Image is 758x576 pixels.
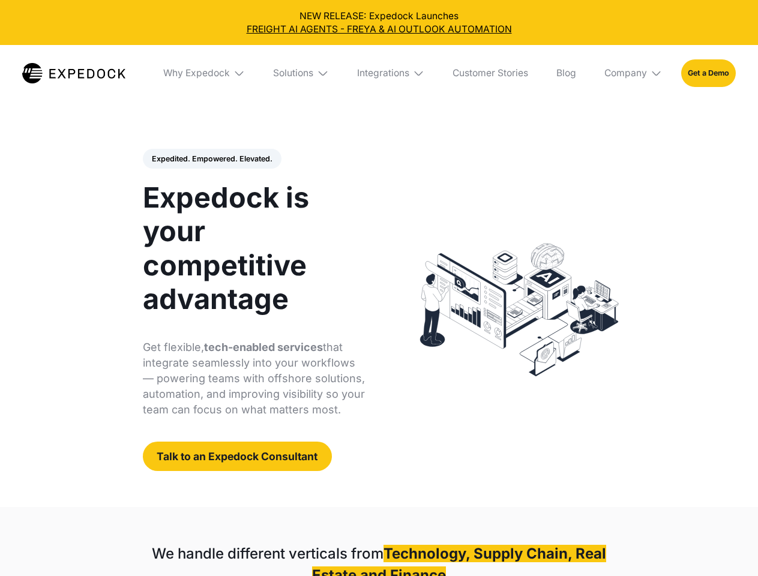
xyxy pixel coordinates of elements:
div: NEW RELEASE: Expedock Launches [10,10,749,36]
div: Why Expedock [154,45,254,101]
a: Talk to an Expedock Consultant [143,442,332,471]
div: Company [604,67,647,79]
div: Integrations [357,67,409,79]
div: Solutions [264,45,338,101]
div: Company [595,45,672,101]
a: FREIGHT AI AGENTS - FREYA & AI OUTLOOK AUTOMATION [10,23,749,36]
strong: tech-enabled services [204,341,323,353]
p: Get flexible, that integrate seamlessly into your workflows — powering teams with offshore soluti... [143,340,365,418]
h1: Expedock is your competitive advantage [143,181,365,316]
a: Get a Demo [681,59,736,86]
div: Integrations [347,45,434,101]
div: Why Expedock [163,67,230,79]
a: Customer Stories [443,45,537,101]
div: Solutions [273,67,313,79]
strong: We handle different verticals from [152,545,384,562]
a: Blog [547,45,585,101]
